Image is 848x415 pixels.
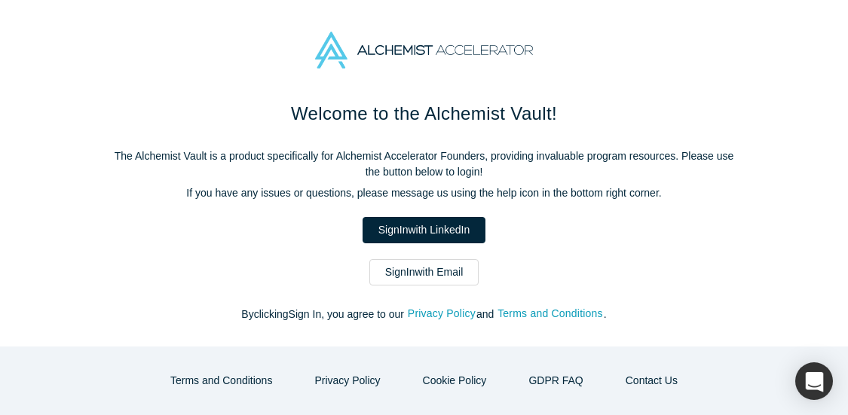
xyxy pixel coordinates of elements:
p: By clicking Sign In , you agree to our and . [108,307,741,322]
p: If you have any issues or questions, please message us using the help icon in the bottom right co... [108,185,741,201]
a: SignInwith Email [369,259,479,285]
button: Privacy Policy [298,368,396,394]
h1: Welcome to the Alchemist Vault! [108,100,741,127]
button: Terms and Conditions [497,305,604,322]
a: Contact Us [610,368,693,394]
a: SignInwith LinkedIn [363,217,485,243]
button: Terms and Conditions [155,368,288,394]
p: The Alchemist Vault is a product specifically for Alchemist Accelerator Founders, providing inval... [108,148,741,180]
a: GDPR FAQ [513,368,598,394]
img: Alchemist Accelerator Logo [315,32,532,69]
button: Cookie Policy [407,368,503,394]
button: Privacy Policy [407,305,476,322]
